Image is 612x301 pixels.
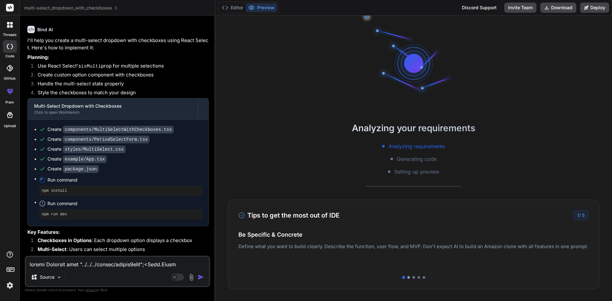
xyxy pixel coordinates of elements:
[47,126,174,133] div: Create
[85,288,97,292] span: privacy
[38,237,91,243] strong: Checkboxes in Options
[238,230,589,239] h4: Be Specific & Concrete
[33,80,209,89] li: Handle the multi-select state properly
[42,212,200,217] pre: npm run dev
[63,165,99,173] code: package.json
[47,177,202,183] span: Run command
[25,287,210,293] p: Always double-check its answers. Your in Bind
[33,89,209,98] li: Style the checkboxes to match your design
[27,229,60,235] strong: Key Features:
[34,110,192,115] div: Click to open Workbench
[42,188,200,193] pre: npm install
[47,136,149,143] div: Create
[27,37,209,51] p: I'll help you create a multi-select dropdown with checkboxes using React Select. Here's how to im...
[582,212,585,218] span: 5
[458,3,500,13] div: Discord Support
[246,3,277,12] button: Preview
[27,54,49,60] strong: Planning:
[4,280,15,291] img: settings
[33,71,209,80] li: Create custom option component with checkboxes
[63,155,107,163] code: example/App.tsx
[24,5,118,11] span: multi-select_dropdown_with_checkboxes
[63,136,149,143] code: components/PeriodSelectForm.tsx
[63,146,126,153] code: styles/MultiSelect.css
[33,255,209,264] li: : Selected items are highlighted and shown as tags
[47,156,107,162] div: Create
[47,146,126,153] div: Create
[56,275,62,280] img: Pick Models
[47,200,202,207] span: Run command
[540,3,576,13] button: Download
[33,62,209,71] li: Use React Select's prop for multiple selections
[5,100,14,105] label: prem
[81,64,101,69] code: isMulti
[38,246,67,252] strong: Multi-Select
[397,155,437,163] span: Generating code
[33,237,209,246] li: : Each dropdown option displays a checkbox
[198,274,204,280] img: icon
[4,123,16,129] label: Upload
[238,211,339,220] h3: Tips to get the most out of IDE
[3,32,17,38] label: threads
[215,121,612,135] h2: Analyzing your requirements
[47,166,99,172] div: Create
[33,246,209,255] li: : Users can select multiple options
[577,212,579,218] span: 1
[219,3,246,12] button: Editor
[4,76,16,81] label: GitHub
[63,126,174,133] code: components/MultiSelectWithCheckboxes.tsx
[40,274,55,280] p: Source
[573,210,589,220] div: /
[5,54,14,59] label: code
[34,103,192,109] div: Multi-Select Dropdown with Checkboxes
[580,3,609,13] button: Deploy
[389,142,445,150] span: Analyzing requirements
[504,3,536,13] button: Invite Team
[394,168,439,176] span: Setting up preview
[38,255,76,261] strong: Visual Feedback
[28,98,198,119] button: Multi-Select Dropdown with CheckboxesClick to open Workbench
[37,26,53,33] h6: Bind AI
[188,274,195,281] img: attachment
